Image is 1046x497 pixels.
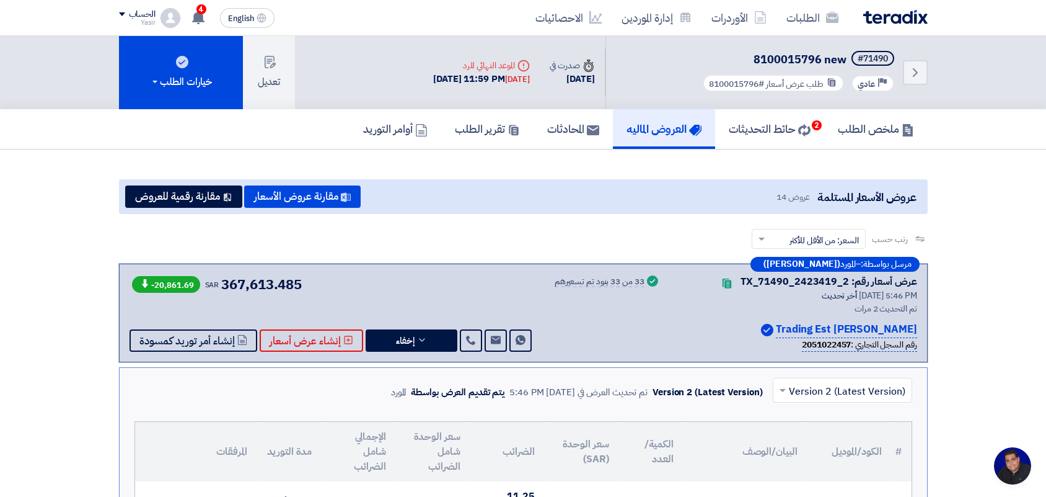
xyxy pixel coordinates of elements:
span: SAR [205,279,219,290]
th: الكود/الموديل [807,422,892,481]
a: الطلبات [776,3,848,32]
span: -20,861.69 [132,276,200,293]
span: طلب عرض أسعار [766,78,824,91]
th: المرفقات [135,422,257,481]
a: حائط التحديثات2 [715,109,824,149]
div: Yasir [119,19,156,26]
div: صدرت في [550,59,594,72]
a: الاحصائيات [525,3,612,32]
span: السعر: من الأقل للأكثر [789,234,859,247]
div: [DATE] 11:59 PM [433,72,530,86]
div: تم تحديث العرض في [DATE] 5:46 PM [509,385,648,400]
button: English [220,8,275,28]
th: الكمية/العدد [619,422,683,481]
th: # [892,422,912,481]
span: المورد [840,260,856,269]
th: الإجمالي شامل الضرائب [322,422,396,481]
h5: العروض الماليه [626,122,701,136]
button: مقارنة رقمية للعروض [125,186,242,208]
button: إخفاء [366,329,457,352]
span: إنشاء أمر توريد كمسودة [139,336,235,346]
span: أخر تحديث [822,289,857,302]
img: Verified Account [761,324,773,336]
button: مقارنة عروض الأسعار [244,186,361,208]
span: 2 [812,120,822,130]
th: الضرائب [470,422,545,481]
th: مدة التوريد [257,422,322,481]
span: إنشاء عرض أسعار [270,336,341,346]
a: المحادثات [534,109,613,149]
span: رتب حسب [872,233,907,246]
span: مرسل بواسطة: [861,260,912,269]
a: ملخص الطلب [824,109,928,149]
th: البيان/الوصف [683,422,807,481]
span: English [228,14,254,23]
h5: ملخص الطلب [838,122,914,136]
p: [PERSON_NAME] Trading Est [776,321,917,338]
h5: أوامر التوريد [363,122,428,136]
button: إنشاء عرض أسعار [260,329,363,352]
th: سعر الوحدة شامل الضرائب [396,422,470,481]
h5: 8100015796 new [700,51,897,68]
b: ([PERSON_NAME]) [763,260,840,269]
a: إدارة الموردين [612,3,701,32]
div: عرض أسعار رقم: TX_71490_2423419_2 [741,274,917,289]
a: تقرير الطلب [441,109,534,149]
img: profile_test.png [160,8,180,28]
div: تم التحديث 2 مرات [675,302,917,315]
span: عروض الأسعار المستلمة [817,189,916,205]
span: عروض 14 [776,190,810,204]
div: #71490 [858,55,888,63]
div: [DATE] [505,73,530,86]
b: 2051022457 [802,338,851,351]
span: [DATE] 5:46 PM [859,289,917,302]
span: #8100015796 [709,78,764,91]
img: Teradix logo [863,10,928,24]
a: العروض الماليه [613,109,715,149]
span: 367,613.485 [221,274,302,295]
div: – [750,257,920,272]
span: 8100015796 new [754,51,846,68]
div: 33 من 33 بنود تم تسعيرهم [555,277,644,287]
div: Version 2 (Latest Version) [653,385,762,400]
div: Open chat [994,447,1031,485]
h5: المحادثات [547,122,599,136]
div: رقم السجل التجاري : [802,338,916,352]
div: المورد [391,385,407,400]
div: الحساب [129,9,156,20]
a: الأوردرات [701,3,776,32]
h5: تقرير الطلب [455,122,520,136]
span: إخفاء [396,336,415,346]
button: تعديل [243,36,295,109]
th: سعر الوحدة (SAR) [545,422,619,481]
span: 4 [196,4,206,14]
button: خيارات الطلب [119,36,243,109]
div: [DATE] [550,72,594,86]
span: عادي [858,78,875,90]
h5: حائط التحديثات [729,122,811,136]
div: الموعد النهائي للرد [433,59,530,72]
a: أوامر التوريد [349,109,441,149]
div: يتم تقديم العرض بواسطة [411,385,504,400]
button: إنشاء أمر توريد كمسودة [130,329,257,352]
div: خيارات الطلب [150,74,212,89]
